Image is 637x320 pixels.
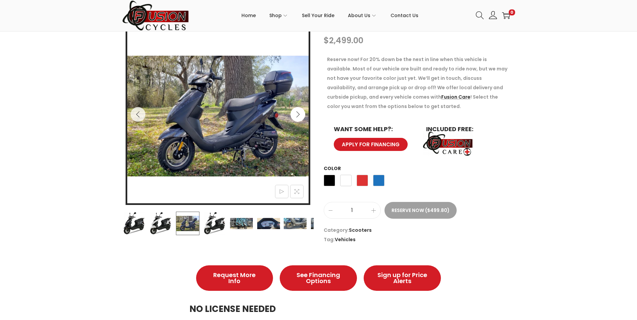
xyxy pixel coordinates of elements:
span: Tag: [324,235,515,244]
a: 0 [502,11,510,19]
a: Request More Info [196,265,273,291]
a: See Financing Options [280,265,357,291]
img: Product image [310,212,334,235]
a: Vehicles [335,236,356,243]
span: See Financing Options [293,272,344,284]
span: About Us [348,7,370,24]
span: Sell Your Ride [302,7,334,24]
a: APPLY FOR FINANCING [334,138,408,151]
img: Product image [203,212,226,235]
button: Reserve Now ($499.80) [384,202,457,219]
a: About Us [348,0,377,31]
span: Category: [324,225,515,235]
span: Request More Info [210,272,260,284]
h6: INCLUDED FREE: [426,126,505,132]
span: Shop [269,7,282,24]
span: $ [324,35,329,46]
a: Contact Us [391,0,418,31]
input: Product quantity [324,206,380,215]
span: Sign up for Price Alerts [377,272,427,284]
img: Product image [149,212,172,235]
a: Fusion Care [441,94,470,100]
h5: NO LICENSE NEEDED [189,303,448,316]
a: Home [241,0,256,31]
img: Product image [230,212,253,235]
p: Reserve now! For 20% down be the next in line when this vehicle is available. Most of our vehicle... [327,55,512,111]
img: Product image [122,212,145,235]
a: Sign up for Price Alerts [364,265,441,291]
label: Color [324,165,341,172]
img: Product image [257,212,280,235]
a: Sell Your Ride [302,0,334,31]
nav: Primary navigation [189,0,471,31]
img: Product image [283,212,307,235]
a: Shop [269,0,288,31]
button: Previous [131,107,145,122]
span: Contact Us [391,7,418,24]
span: APPLY FOR FINANCING [342,142,400,147]
span: Home [241,7,256,24]
h6: WANT SOME HELP?: [334,126,413,132]
img: Product image [176,212,199,235]
button: Next [290,107,305,122]
img: Product image [127,25,309,207]
bdi: 2,499.00 [324,35,363,46]
a: Scooters [349,227,372,233]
